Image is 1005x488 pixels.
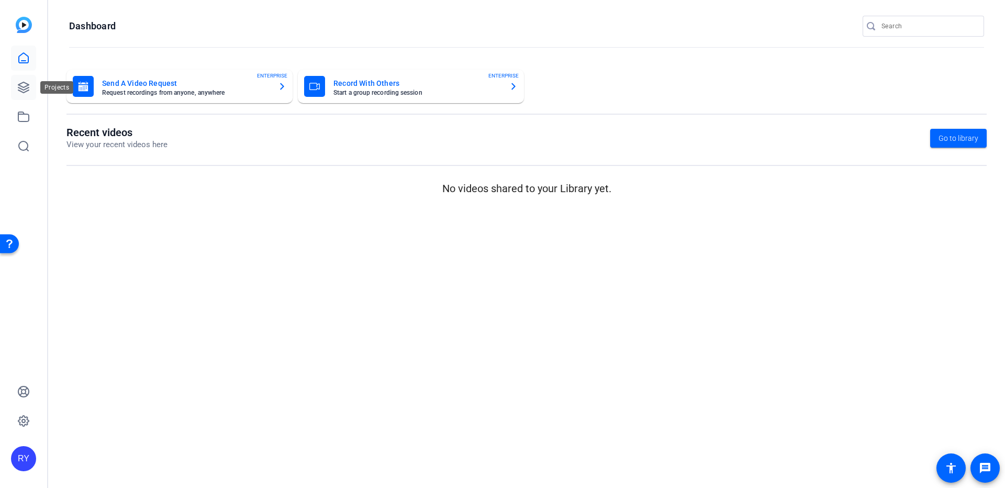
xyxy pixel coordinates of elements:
mat-card-title: Record With Others [333,77,501,90]
h1: Recent videos [66,126,167,139]
input: Search [881,20,976,32]
img: blue-gradient.svg [16,17,32,33]
mat-icon: accessibility [945,462,957,474]
mat-icon: message [979,462,991,474]
div: RY [11,446,36,471]
a: Go to library [930,129,987,148]
p: No videos shared to your Library yet. [66,181,987,196]
mat-card-subtitle: Request recordings from anyone, anywhere [102,90,270,96]
mat-card-subtitle: Start a group recording session [333,90,501,96]
mat-card-title: Send A Video Request [102,77,270,90]
button: Record With OthersStart a group recording sessionENTERPRISE [298,70,524,103]
span: Go to library [939,133,978,144]
h1: Dashboard [69,20,116,32]
button: Send A Video RequestRequest recordings from anyone, anywhereENTERPRISE [66,70,293,103]
div: Projects [40,81,73,94]
span: ENTERPRISE [488,72,519,80]
span: ENTERPRISE [257,72,287,80]
p: View your recent videos here [66,139,167,151]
